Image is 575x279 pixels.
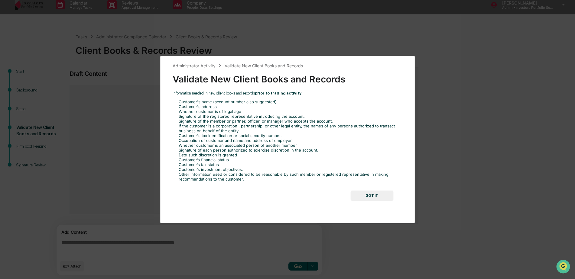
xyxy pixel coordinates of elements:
li: Whether customer is of legal age [179,109,403,114]
div: 🗄️ [44,77,49,82]
div: Validate New Client Books and Records [225,63,303,68]
li: Signature of the registered representative introducing the account. [179,114,403,119]
input: Clear [16,27,100,34]
div: Start new chat [21,46,99,52]
span: Data Lookup [12,88,38,94]
a: 🖐️Preclearance [4,74,41,85]
strong: prior to trading activity [255,91,301,95]
li: Whether customer is an associated person of another member [179,143,403,148]
a: 🔎Data Lookup [4,85,41,96]
li: Customer’s investment objectives. [179,167,403,172]
li: Customer's address [179,104,403,109]
div: 🔎 [6,88,11,93]
p: How can we help? [6,13,110,22]
li: If the customer is a corporation , partnership, or other legal entity, the names of any persons a... [179,123,403,133]
iframe: Open customer support [556,259,572,275]
img: 1746055101610-c473b297-6a78-478c-a979-82029cc54cd1 [6,46,17,57]
div: Validate New Client Books and Records [173,69,403,85]
li: Customer’s financial status [179,157,403,162]
div: We're available if you need us! [21,52,76,57]
li: Signature of the member or partner, officer, or manager who accepts the account. [179,119,403,123]
div: Administrator Activity [173,63,216,68]
span: Attestations [50,76,75,82]
li: Customer's tax identification or social security number. [179,133,403,138]
li: Customer’s tax status [179,162,403,167]
p: Information needed in new client books and records : [173,91,403,95]
span: Pylon [60,102,73,107]
div: 🖐️ [6,77,11,82]
li: Occupation of customer and name and address of employer. [179,138,403,143]
li: Date such discretion is granted [179,152,403,157]
li: Signature of each person authorized to exercise discretion in the account. [179,148,403,152]
li: Other information used or considered to be reasonable by such member or registered representative... [179,172,403,181]
a: Powered byPylon [43,102,73,107]
button: GOT IT [350,191,393,201]
span: Preclearance [12,76,39,82]
a: 🗄️Attestations [41,74,77,85]
li: Customer's name (account number also suggested) [179,99,403,104]
button: Start new chat [103,48,110,55]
